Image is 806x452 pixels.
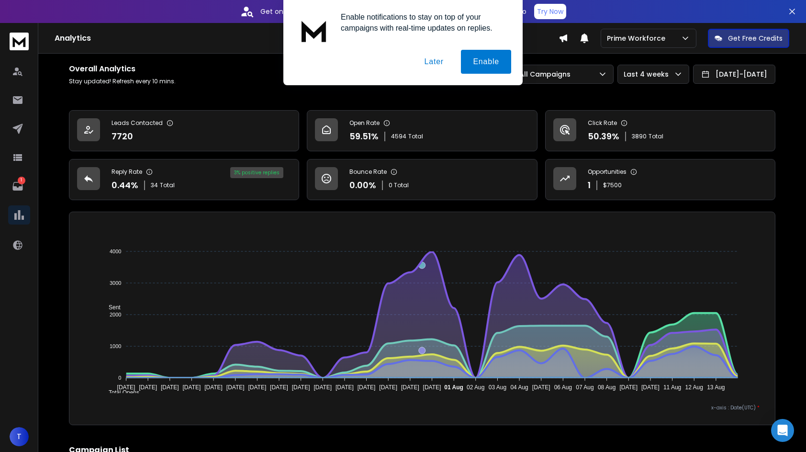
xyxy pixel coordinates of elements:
tspan: [DATE] [380,384,398,391]
span: 4594 [391,133,406,140]
p: 0.44 % [112,179,138,192]
p: 1 [18,177,25,184]
tspan: [DATE] [270,384,288,391]
p: Reply Rate [112,168,142,176]
p: x-axis : Date(UTC) [85,404,760,411]
span: Total [649,133,663,140]
p: 50.39 % [588,130,619,143]
a: Reply Rate0.44%34Total3% positive replies [69,159,299,200]
p: 7720 [112,130,133,143]
p: 1 [588,179,591,192]
tspan: 12 Aug [685,384,703,391]
a: Click Rate50.39%3890Total [545,110,775,151]
tspan: [DATE] [401,384,419,391]
p: 59.51 % [349,130,379,143]
button: Enable [461,50,511,74]
tspan: [DATE] [204,384,223,391]
a: Open Rate59.51%4594Total [307,110,537,151]
tspan: [DATE] [183,384,201,391]
tspan: [DATE] [117,384,135,391]
tspan: [DATE] [620,384,638,391]
tspan: [DATE] [292,384,310,391]
p: Opportunities [588,168,627,176]
div: Open Intercom Messenger [771,419,794,442]
tspan: [DATE] [314,384,332,391]
tspan: 13 Aug [707,384,725,391]
a: Opportunities1$7500 [545,159,775,200]
p: Leads Contacted [112,119,163,127]
img: notification icon [295,11,333,50]
span: 34 [151,181,158,189]
div: 3 % positive replies [230,167,283,178]
a: Leads Contacted7720 [69,110,299,151]
tspan: 4000 [110,249,121,254]
button: Later [412,50,455,74]
span: Total Opens [101,389,139,396]
tspan: [DATE] [139,384,157,391]
tspan: [DATE] [336,384,354,391]
span: 3890 [632,133,647,140]
tspan: [DATE] [358,384,376,391]
p: Open Rate [349,119,380,127]
p: 0 Total [389,181,409,189]
tspan: 03 Aug [489,384,506,391]
tspan: [DATE] [532,384,550,391]
tspan: 1000 [110,343,121,349]
tspan: 04 Aug [511,384,528,391]
tspan: [DATE] [161,384,179,391]
a: Bounce Rate0.00%0 Total [307,159,537,200]
tspan: [DATE] [226,384,245,391]
tspan: 01 Aug [445,384,464,391]
p: $ 7500 [603,181,622,189]
p: Click Rate [588,119,617,127]
button: T [10,427,29,446]
tspan: 07 Aug [576,384,594,391]
span: Total [408,133,423,140]
tspan: 2000 [110,312,121,317]
tspan: [DATE] [423,384,441,391]
span: Sent [101,304,121,311]
p: Bounce Rate [349,168,387,176]
p: 0.00 % [349,179,376,192]
tspan: [DATE] [248,384,267,391]
tspan: [DATE] [641,384,660,391]
span: Total [160,181,175,189]
tspan: 0 [119,375,122,381]
a: 1 [8,177,27,196]
tspan: 02 Aug [467,384,484,391]
div: Enable notifications to stay on top of your campaigns with real-time updates on replies. [333,11,511,34]
tspan: 3000 [110,280,121,286]
tspan: 11 Aug [663,384,681,391]
tspan: 08 Aug [598,384,616,391]
tspan: 06 Aug [554,384,572,391]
